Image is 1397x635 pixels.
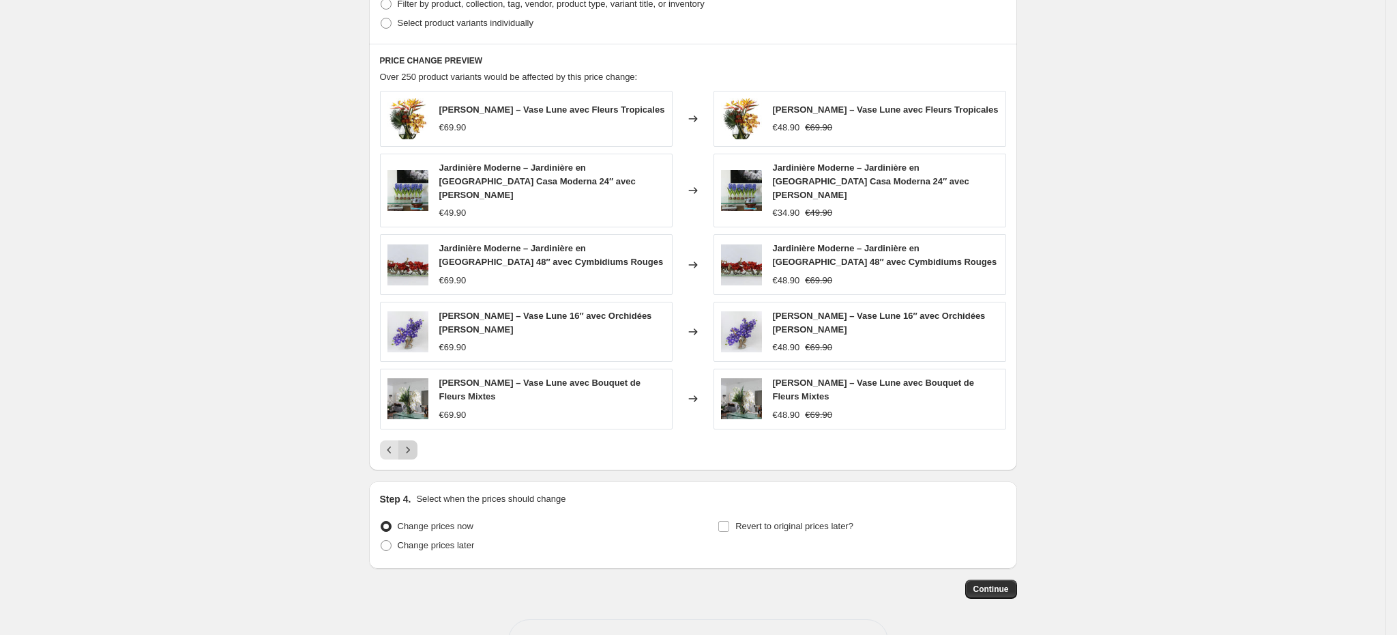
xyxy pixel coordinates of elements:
[805,121,832,135] strike: €69.90
[439,104,665,115] span: [PERSON_NAME] – Vase Lune avec Fleurs Tropicales
[439,341,467,354] div: €69.90
[805,206,832,220] strike: €49.90
[398,440,417,460] button: Next
[773,378,974,401] span: [PERSON_NAME] – Vase Lune avec Bouquet de Fleurs Mixtes
[416,492,565,506] p: Select when the prices should change
[387,170,428,211] img: hvxmpi4aoquac6xjeeug_80x.webp
[805,341,832,354] strike: €69.90
[380,72,638,82] span: Over 250 product variants would be affected by this price change:
[773,104,999,115] span: [PERSON_NAME] – Vase Lune avec Fleurs Tropicales
[805,274,832,287] strike: €69.90
[387,378,428,419] img: sxe9ff8rx34ls8qq4vdm_80x.webp
[735,521,853,531] span: Revert to original prices later?
[439,206,467,220] div: €49.90
[973,584,1009,595] span: Continue
[387,244,428,285] img: yqcura2tysuxhmcet2me_80x.webp
[439,163,636,200] span: Jardinière Moderne – Jardinière en [GEOGRAPHIC_DATA] Casa Moderna 24″ avec [PERSON_NAME]
[439,243,664,267] span: Jardinière Moderne – Jardinière en [GEOGRAPHIC_DATA] 48″ avec Cymbidiums Rouges
[439,378,641,401] span: [PERSON_NAME] – Vase Lune avec Bouquet de Fleurs Mixtes
[721,98,762,139] img: sloljfhgixcrcv665kvo_80x.webp
[965,580,1017,599] button: Continue
[773,341,800,354] div: €48.90
[439,311,652,335] span: [PERSON_NAME] – Vase Lune 16″ avec Orchidées [PERSON_NAME]
[398,521,473,531] span: Change prices now
[721,244,762,285] img: yqcura2tysuxhmcet2me_80x.webp
[721,170,762,211] img: hvxmpi4aoquac6xjeeug_80x.webp
[773,121,800,135] div: €48.90
[398,540,475,550] span: Change prices later
[380,55,1006,66] h6: PRICE CHANGE PREVIEW
[439,274,467,287] div: €69.90
[773,206,800,220] div: €34.90
[387,311,428,352] img: dgzxmffkxnr1a3ulxisa_80x.webp
[721,378,762,419] img: sxe9ff8rx34ls8qq4vdm_80x.webp
[380,492,411,506] h2: Step 4.
[773,311,986,335] span: [PERSON_NAME] – Vase Lune 16″ avec Orchidées [PERSON_NAME]
[387,98,428,139] img: sloljfhgixcrcv665kvo_80x.webp
[805,408,832,422] strike: €69.90
[773,163,969,200] span: Jardinière Moderne – Jardinière en [GEOGRAPHIC_DATA] Casa Moderna 24″ avec [PERSON_NAME]
[773,408,800,422] div: €48.90
[398,18,533,28] span: Select product variants individually
[439,121,467,135] div: €69.90
[439,408,467,422] div: €69.90
[380,440,399,460] button: Previous
[721,311,762,352] img: dgzxmffkxnr1a3ulxisa_80x.webp
[380,440,417,460] nav: Pagination
[773,243,997,267] span: Jardinière Moderne – Jardinière en [GEOGRAPHIC_DATA] 48″ avec Cymbidiums Rouges
[773,274,800,287] div: €48.90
